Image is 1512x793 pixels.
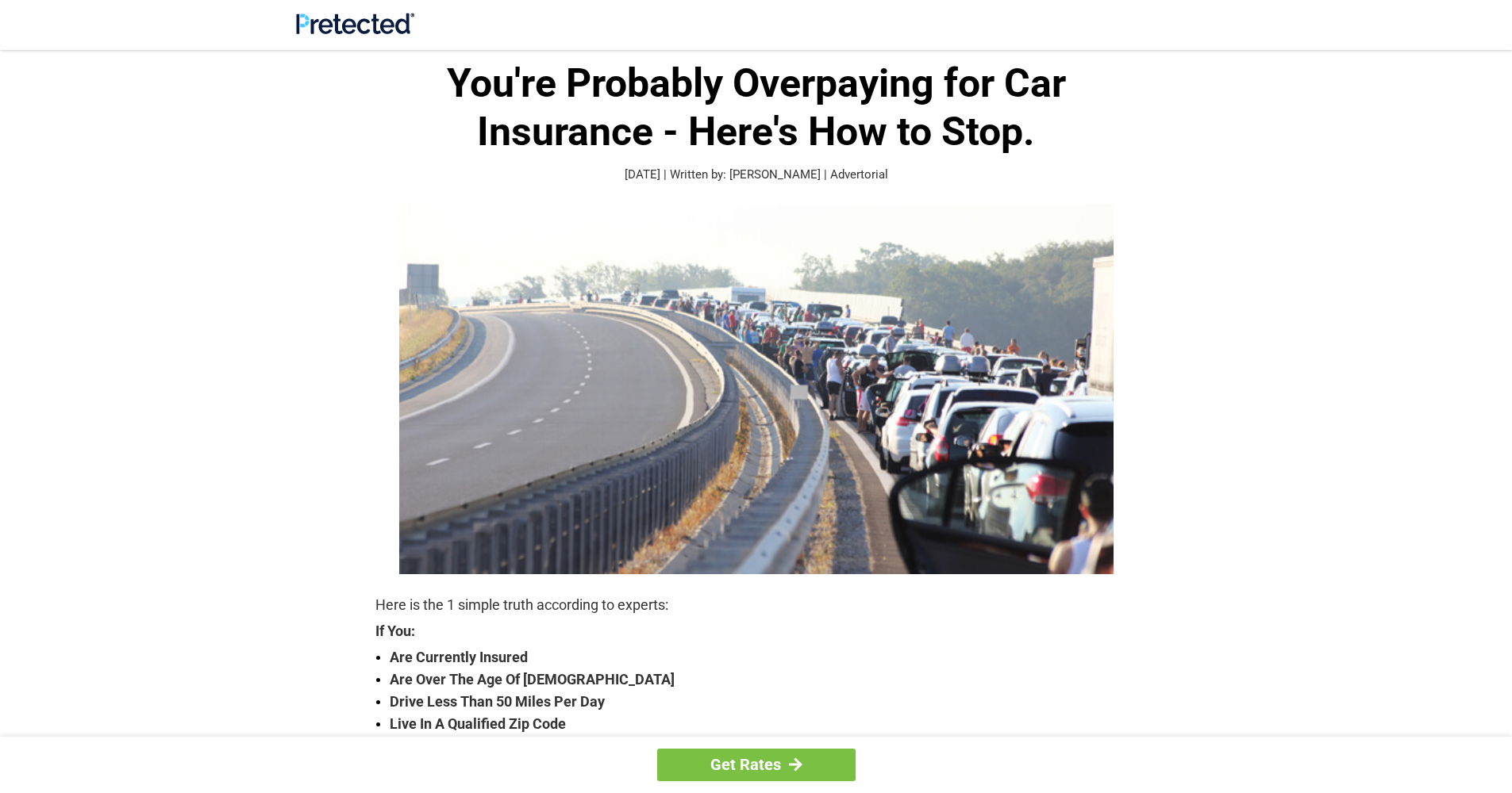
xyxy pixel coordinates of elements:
a: Get Rates [657,749,856,781]
strong: If You: [375,624,1137,638]
strong: Are Currently Insured [390,646,1137,668]
h1: You're Probably Overpaying for Car Insurance - Here's How to Stop. [375,59,1137,156]
a: Site Logo [296,22,414,37]
p: Here is the 1 simple truth according to experts: [375,594,1137,616]
p: [DATE] | Written by: [PERSON_NAME] | Advertorial [375,166,1137,184]
strong: Live In A Qualified Zip Code [390,713,1137,735]
strong: Drive Less Than 50 Miles Per Day [390,691,1137,713]
strong: Are Over The Age Of [DEMOGRAPHIC_DATA] [390,668,1137,691]
img: Site Logo [296,13,414,34]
